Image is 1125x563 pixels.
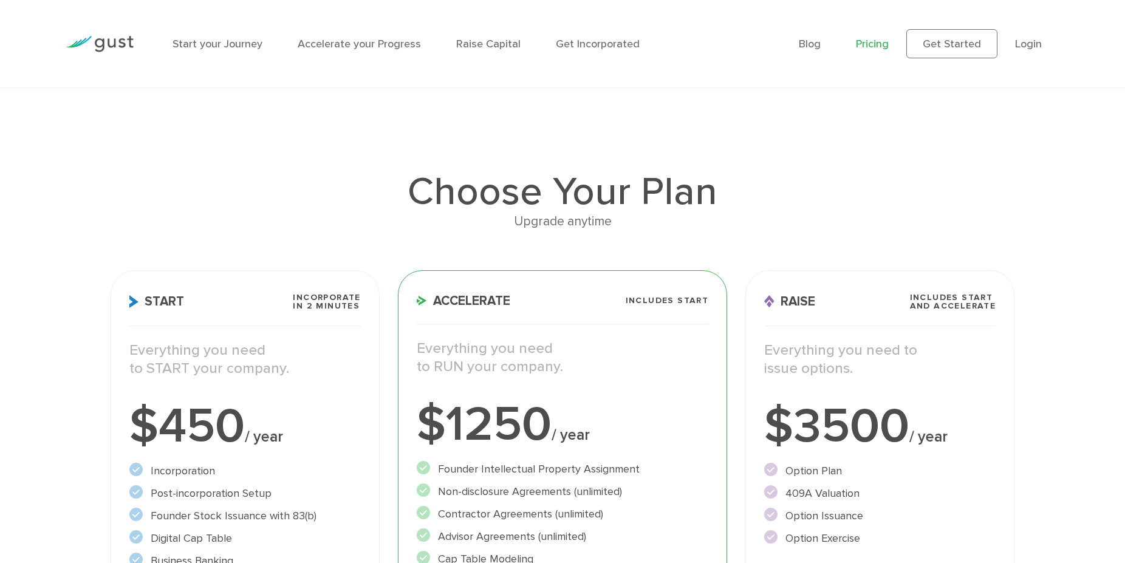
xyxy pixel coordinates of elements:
[173,38,262,50] a: Start your Journey
[764,341,996,378] p: Everything you need to issue options.
[417,528,709,545] li: Advisor Agreements (unlimited)
[129,485,361,502] li: Post-incorporation Setup
[556,38,640,50] a: Get Incorporated
[66,36,134,52] img: Gust Logo
[764,530,996,547] li: Option Exercise
[129,463,361,479] li: Incorporation
[906,29,997,58] a: Get Started
[298,38,421,50] a: Accelerate your Progress
[417,506,709,522] li: Contractor Agreements (unlimited)
[417,483,709,500] li: Non-disclosure Agreements (unlimited)
[626,296,709,305] span: Includes START
[910,293,996,310] span: Includes START and ACCELERATE
[799,38,821,50] a: Blog
[129,508,361,524] li: Founder Stock Issuance with 83(b)
[764,508,996,524] li: Option Issuance
[293,293,360,310] span: Incorporate in 2 Minutes
[764,402,996,451] div: $3500
[552,426,590,444] span: / year
[129,530,361,547] li: Digital Cap Table
[417,461,709,477] li: Founder Intellectual Property Assignment
[245,428,283,446] span: / year
[909,428,948,446] span: / year
[764,463,996,479] li: Option Plan
[111,172,1015,211] h1: Choose Your Plan
[129,295,184,308] span: Start
[129,341,361,378] p: Everything you need to START your company.
[417,296,427,305] img: Accelerate Icon
[856,38,889,50] a: Pricing
[129,402,361,451] div: $450
[417,400,709,449] div: $1250
[129,295,138,308] img: Start Icon X2
[417,340,709,376] p: Everything you need to RUN your company.
[1015,38,1042,50] a: Login
[456,38,521,50] a: Raise Capital
[764,295,815,308] span: Raise
[111,211,1015,232] div: Upgrade anytime
[417,295,510,307] span: Accelerate
[764,295,775,308] img: Raise Icon
[764,485,996,502] li: 409A Valuation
